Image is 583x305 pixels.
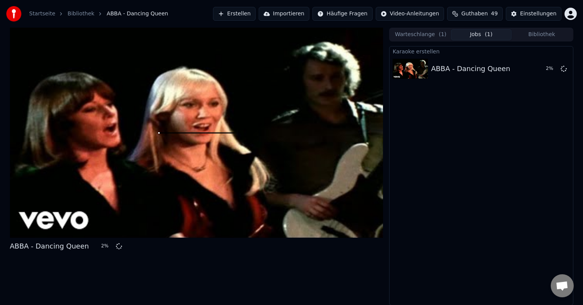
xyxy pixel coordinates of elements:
[29,10,55,18] a: Startseite
[546,66,558,72] div: 2 %
[312,7,373,21] button: Häufige Fragen
[29,10,168,18] nav: breadcrumb
[431,63,510,74] div: ABBA - Dancing Queen
[259,7,309,21] button: Importieren
[213,7,256,21] button: Erstellen
[551,274,574,297] div: Chat öffnen
[68,10,94,18] a: Bibliothek
[439,31,446,38] span: ( 1 )
[447,7,503,21] button: Guthaben49
[107,10,168,18] span: ABBA - Dancing Queen
[376,7,444,21] button: Video-Anleitungen
[520,10,557,18] div: Einstellungen
[10,241,89,252] div: ABBA - Dancing Queen
[6,6,21,22] img: youka
[491,10,498,18] span: 49
[506,7,562,21] button: Einstellungen
[390,29,451,40] button: Warteschlange
[512,29,572,40] button: Bibliothek
[461,10,488,18] span: Guthaben
[485,31,492,38] span: ( 1 )
[101,243,113,249] div: 2 %
[390,46,573,56] div: Karaoke erstellen
[451,29,512,40] button: Jobs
